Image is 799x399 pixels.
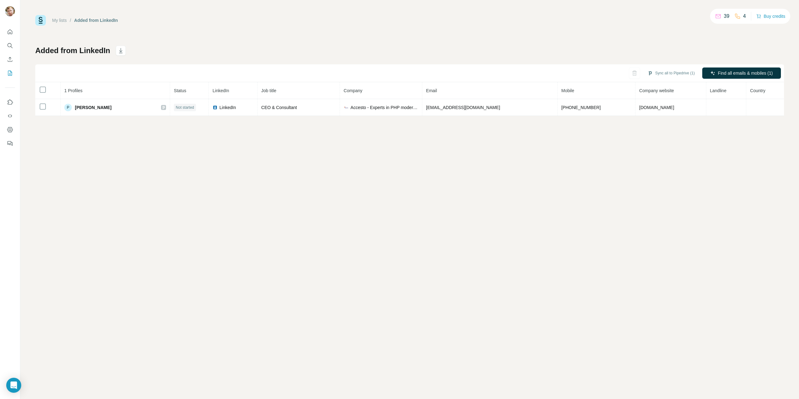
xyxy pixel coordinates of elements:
[174,88,186,93] span: Status
[261,105,297,110] span: CEO & Consultant
[35,46,110,56] h1: Added from LinkedIn
[344,88,362,93] span: Company
[75,104,111,111] span: [PERSON_NAME]
[64,104,72,111] div: P
[5,138,15,149] button: Feedback
[74,17,118,23] div: Added from LinkedIn
[5,6,15,16] img: Avatar
[5,54,15,65] button: Enrich CSV
[750,88,765,93] span: Country
[213,88,229,93] span: LinkedIn
[756,12,785,21] button: Buy credits
[710,88,727,93] span: Landline
[5,26,15,37] button: Quick start
[643,68,699,78] button: Sync all to Pipedrive (1)
[176,105,194,110] span: Not started
[350,104,418,111] span: Accesto - Experts in PHP modernization
[213,105,218,110] img: LinkedIn logo
[219,104,236,111] span: LinkedIn
[35,15,46,26] img: Surfe Logo
[426,105,500,110] span: [EMAIL_ADDRESS][DOMAIN_NAME]
[702,67,781,79] button: Find all emails & mobiles (1)
[5,97,15,108] button: Use Surfe on LinkedIn
[718,70,773,76] span: Find all emails & mobiles (1)
[5,40,15,51] button: Search
[5,110,15,122] button: Use Surfe API
[5,67,15,79] button: My lists
[344,105,349,110] img: company-logo
[639,105,674,110] span: [DOMAIN_NAME]
[561,105,601,110] span: [PHONE_NUMBER]
[5,124,15,135] button: Dashboard
[426,88,437,93] span: Email
[64,88,82,93] span: 1 Profiles
[743,12,746,20] p: 4
[561,88,574,93] span: Mobile
[261,88,276,93] span: Job title
[70,17,71,23] li: /
[724,12,729,20] p: 39
[639,88,674,93] span: Company website
[52,18,67,23] a: My lists
[6,378,21,393] div: Open Intercom Messenger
